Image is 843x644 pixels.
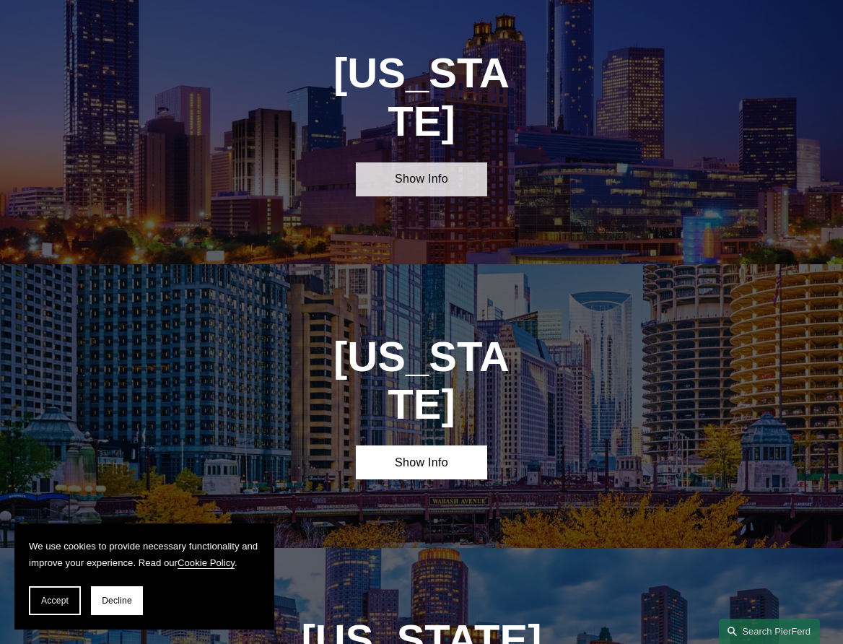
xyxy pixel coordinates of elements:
a: Search this site [719,619,820,644]
span: Decline [102,596,132,606]
p: We use cookies to provide necessary functionality and improve your experience. Read our . [29,538,260,573]
button: Decline [91,586,143,615]
button: Accept [29,586,81,615]
a: Show Info [356,162,488,196]
h1: [US_STATE] [323,333,520,429]
span: Accept [41,596,69,606]
a: Show Info [356,445,488,479]
section: Cookie banner [14,523,274,630]
a: Cookie Policy [178,557,235,568]
h1: [US_STATE] [323,49,520,145]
